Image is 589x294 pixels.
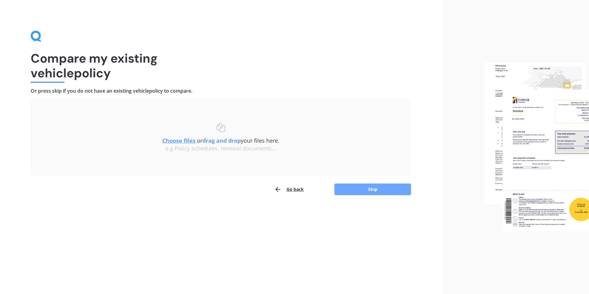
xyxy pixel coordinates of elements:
span: or your files here. [162,137,279,144]
u: Choose files [162,137,195,144]
button: Go back [274,183,304,195]
b: drag and drop [202,137,241,144]
img: files.webp [484,63,589,231]
button: Skip [334,184,411,195]
div: e.g Policy schedules, renewal documents... [43,145,399,152]
h1: Compare my existing vehicle policy [31,51,411,80]
h4: Or press skip if you do not have an existing vehicle policy to compare. [31,88,411,94]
